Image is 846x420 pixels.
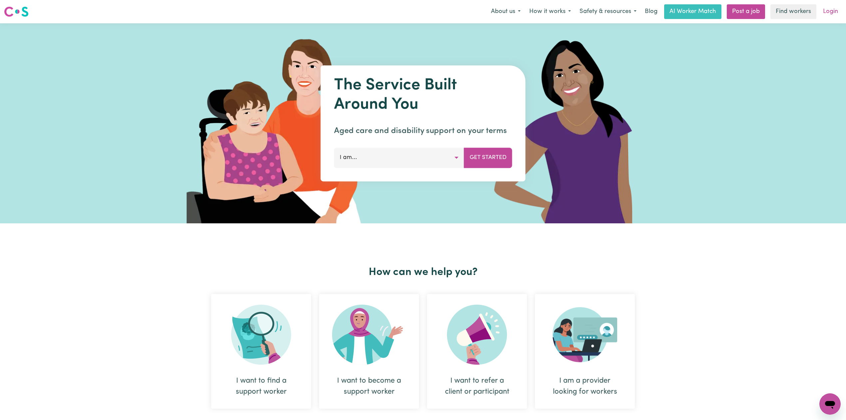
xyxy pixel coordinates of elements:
[664,4,721,19] a: AI Worker Match
[335,375,403,397] div: I want to become a support worker
[334,76,512,114] h1: The Service Built Around You
[319,294,419,409] div: I want to become a support worker
[207,266,639,279] h2: How can we help you?
[443,375,511,397] div: I want to refer a client or participant
[211,294,311,409] div: I want to find a support worker
[427,294,527,409] div: I want to refer a client or participant
[551,375,619,397] div: I am a provider looking for workers
[727,4,765,19] a: Post a job
[334,148,464,168] button: I am...
[819,393,841,415] iframe: Button to launch messaging window
[575,5,641,19] button: Safety & resources
[535,294,635,409] div: I am a provider looking for workers
[334,125,512,137] p: Aged care and disability support on your terms
[641,4,661,19] a: Blog
[553,305,617,365] img: Provider
[447,305,507,365] img: Refer
[464,148,512,168] button: Get Started
[332,305,406,365] img: Become Worker
[227,375,295,397] div: I want to find a support worker
[770,4,816,19] a: Find workers
[525,5,575,19] button: How it works
[4,4,29,19] a: Careseekers logo
[231,305,291,365] img: Search
[4,6,29,18] img: Careseekers logo
[487,5,525,19] button: About us
[819,4,842,19] a: Login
